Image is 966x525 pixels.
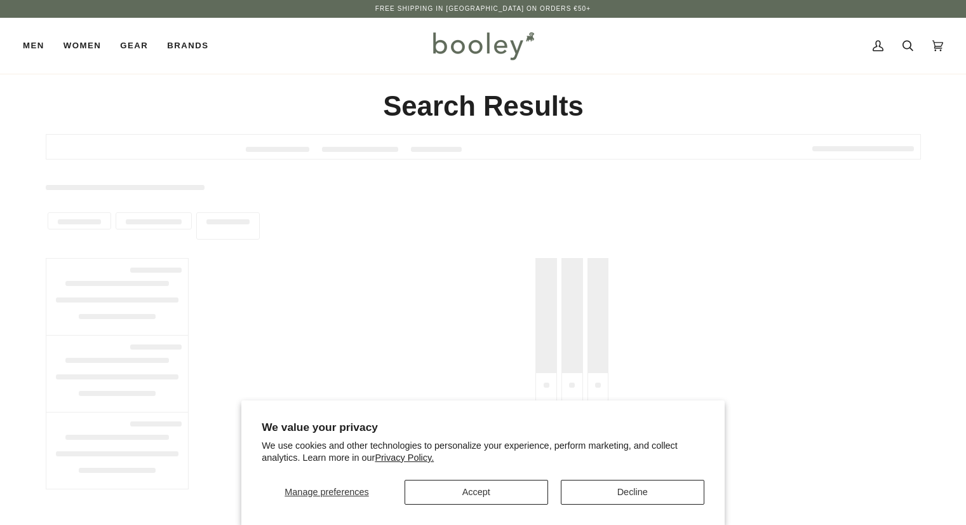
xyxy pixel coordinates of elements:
a: Brands [158,18,218,74]
span: Gear [120,39,148,52]
span: Brands [167,39,208,52]
img: Booley [427,27,539,64]
p: We use cookies and other technologies to personalize your experience, perform marketing, and coll... [262,440,704,464]
a: Women [54,18,111,74]
h2: We value your privacy [262,421,704,434]
button: Accept [405,480,548,505]
a: Gear [111,18,158,74]
span: Manage preferences [285,487,368,497]
a: Men [23,18,54,74]
p: Free Shipping in [GEOGRAPHIC_DATA] on Orders €50+ [375,4,591,14]
a: Privacy Policy. [375,453,434,463]
h2: Search Results [46,89,921,124]
span: Men [23,39,44,52]
button: Manage preferences [262,480,392,505]
button: Decline [561,480,704,505]
span: Women [64,39,101,52]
